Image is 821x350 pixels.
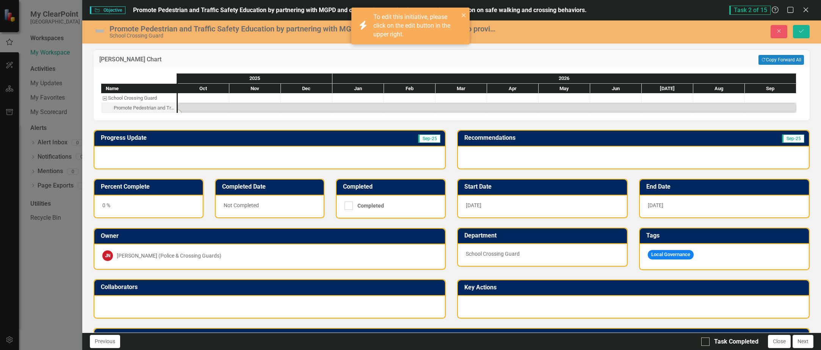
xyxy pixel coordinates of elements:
div: 2025 [178,73,332,83]
div: Dec [281,84,332,94]
h3: Department [464,232,623,239]
div: Jun [590,84,642,94]
span: [DATE] [648,202,663,208]
h3: End Date [646,183,805,190]
div: Jan [332,84,384,94]
div: Promote Pedestrian and Traffic Safety Education by partnering with MGPD and community organizatio... [114,103,174,113]
span: Objective [90,6,125,14]
div: Oct [178,84,229,94]
div: 0 % [94,195,203,217]
div: Sep [745,84,796,94]
h3: Completed Date [222,183,320,190]
div: School Crossing Guard [101,93,177,103]
div: Task Completed [714,337,758,346]
img: Not Defined [94,25,106,37]
div: 2026 [332,73,796,83]
h3: Completed [343,183,441,190]
span: Local Governance [648,250,694,259]
span: Sep-25 [782,134,804,143]
div: Jul [642,84,693,94]
button: Copy Forward All [758,55,804,65]
div: Apr [487,84,539,94]
div: Mar [436,84,487,94]
h3: [PERSON_NAME] Chart [99,56,506,63]
div: JN [102,250,113,261]
div: Promote Pedestrian and Traffic Safety Education by partnering with MGPD and community organizatio... [110,25,498,33]
h3: Owner [101,233,442,239]
div: Task: Start date: 2025-10-01 End date: 2026-09-30 [179,104,796,112]
button: Next [793,335,813,348]
span: [DATE] [466,202,481,208]
h3: Percent Complete [101,183,199,190]
div: [PERSON_NAME] (Police & Crossing Guards) [117,252,221,259]
div: School Crossing Guard [108,93,157,103]
h3: Progress Update [101,134,327,141]
h3: Collaborators [101,284,442,291]
span: Sep-25 [418,134,440,143]
h3: Recommendations [464,134,699,141]
span: Promote Pedestrian and Traffic Safety Education by partnering with MGPD and community organizatio... [133,6,587,14]
div: Feb [384,84,436,94]
div: May [539,84,590,94]
div: Nov [229,84,281,94]
div: Aug [693,84,745,94]
button: close [461,11,467,19]
h3: Tags [646,232,805,239]
h3: Start Date [464,183,623,190]
button: Close [768,335,791,348]
div: Promote Pedestrian and Traffic Safety Education by partnering with MGPD and community organizatio... [101,103,177,113]
div: Task: School Crossing Guard Start date: 2025-10-01 End date: 2025-10-02 [101,93,177,103]
div: Name [101,84,177,93]
div: To edit this initiative, please click on the edit button in the upper right. [373,13,459,39]
button: Previous [90,335,120,348]
div: School Crossing Guard [110,33,498,39]
span: School Crossing Guard [466,251,520,257]
span: Task 2 of 15 [729,6,771,15]
h3: Key Actions [464,284,805,291]
div: Task: Start date: 2025-10-01 End date: 2026-09-30 [101,103,177,113]
div: Not Completed [216,195,324,217]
